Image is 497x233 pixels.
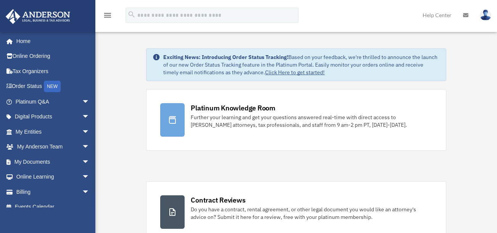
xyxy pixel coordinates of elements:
a: Home [5,34,97,49]
a: Click Here to get started! [265,69,325,76]
a: Online Ordering [5,49,101,64]
a: Platinum Q&Aarrow_drop_down [5,94,101,109]
div: NEW [44,81,61,92]
a: My Entitiesarrow_drop_down [5,124,101,139]
a: Digital Productsarrow_drop_down [5,109,101,124]
strong: Exciting News: Introducing Order Status Tracking! [163,54,288,61]
a: Platinum Knowledge Room Further your learning and get your questions answered real-time with dire... [146,89,446,151]
a: My Documentsarrow_drop_down [5,154,101,169]
div: Platinum Knowledge Room [191,103,275,113]
div: Based on your feedback, we're thrilled to announce the launch of our new Order Status Tracking fe... [163,53,439,76]
a: Billingarrow_drop_down [5,184,101,199]
span: arrow_drop_down [82,169,97,185]
div: Contract Reviews [191,195,245,205]
span: arrow_drop_down [82,154,97,170]
a: Order StatusNEW [5,79,101,94]
a: My Anderson Teamarrow_drop_down [5,139,101,155]
a: Online Learningarrow_drop_down [5,169,101,185]
a: Tax Organizers [5,64,101,79]
span: arrow_drop_down [82,124,97,140]
span: arrow_drop_down [82,94,97,110]
i: search [127,10,136,19]
div: Do you have a contract, rental agreement, or other legal document you would like an attorney's ad... [191,206,432,221]
a: Events Calendar [5,199,101,215]
img: Anderson Advisors Platinum Portal [3,9,72,24]
i: menu [103,11,112,20]
span: arrow_drop_down [82,139,97,155]
div: Further your learning and get your questions answered real-time with direct access to [PERSON_NAM... [191,113,432,129]
a: menu [103,13,112,20]
span: arrow_drop_down [82,184,97,200]
span: arrow_drop_down [82,109,97,125]
img: User Pic [480,10,491,21]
